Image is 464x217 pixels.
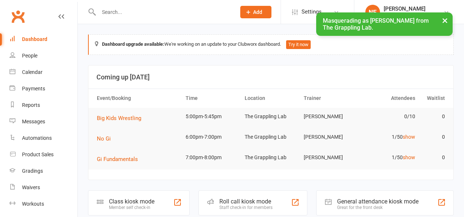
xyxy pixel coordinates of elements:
td: 1/50 [359,149,419,166]
div: Waivers [22,184,40,190]
td: [PERSON_NAME] [300,108,359,125]
button: Big Kids Wrestling [97,114,146,123]
input: Search... [96,7,231,17]
span: Settings [302,4,322,20]
a: Product Sales [10,146,77,163]
td: 1/50 [359,128,419,146]
span: Add [253,9,262,15]
td: 0 [419,108,448,125]
a: Calendar [10,64,77,81]
td: 5:00pm-5:45pm [182,108,241,125]
th: Attendees [359,89,419,108]
td: The Grappling Lab [241,108,300,125]
td: [PERSON_NAME] [300,128,359,146]
div: Messages [22,119,45,124]
td: 6:00pm-7:00pm [182,128,241,146]
div: Member self check-in [109,205,154,210]
a: Workouts [10,196,77,212]
div: [PERSON_NAME] [384,5,425,12]
th: Trainer [300,89,359,108]
span: Masquerading as [PERSON_NAME] from The Grappling Lab. [323,17,429,31]
div: General attendance kiosk mode [337,198,419,205]
a: Messages [10,113,77,130]
span: No Gi [97,135,111,142]
span: Gi Fundamentals [97,156,138,162]
button: × [438,12,452,28]
td: 0 [419,149,448,166]
th: Time [182,89,241,108]
span: Big Kids Wrestling [97,115,141,121]
td: 0 [419,128,448,146]
td: 7:00pm-8:00pm [182,149,241,166]
div: Automations [22,135,52,141]
button: Try it now [286,40,311,49]
button: Add [240,6,271,18]
div: Roll call kiosk mode [219,198,273,205]
a: Waivers [10,179,77,196]
div: Class kiosk mode [109,198,154,205]
div: Payments [22,86,45,91]
a: Dashboard [10,31,77,48]
a: Gradings [10,163,77,179]
div: Product Sales [22,151,54,157]
th: Location [241,89,300,108]
a: Reports [10,97,77,113]
a: Payments [10,81,77,97]
td: [PERSON_NAME] [300,149,359,166]
a: show [403,154,415,160]
div: Staff check-in for members [219,205,273,210]
div: Great for the front desk [337,205,419,210]
div: Dashboard [22,36,47,42]
a: show [403,134,415,140]
div: Workouts [22,201,44,207]
td: The Grappling Lab [241,128,300,146]
td: 0/10 [359,108,419,125]
a: Automations [10,130,77,146]
div: Reports [22,102,40,108]
a: People [10,48,77,64]
button: Gi Fundamentals [97,155,143,164]
div: Calendar [22,69,43,75]
th: Waitlist [419,89,448,108]
strong: Dashboard upgrade available: [102,41,164,47]
div: The Grappling Lab [384,12,425,19]
button: No Gi [97,134,116,143]
a: Clubworx [9,7,27,26]
div: We're working on an update to your Clubworx dashboard. [88,34,454,55]
td: The Grappling Lab [241,149,300,166]
div: People [22,53,37,59]
div: Gradings [22,168,43,174]
div: NE [365,5,380,19]
th: Event/Booking [94,89,182,108]
h3: Coming up [DATE] [96,74,445,81]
